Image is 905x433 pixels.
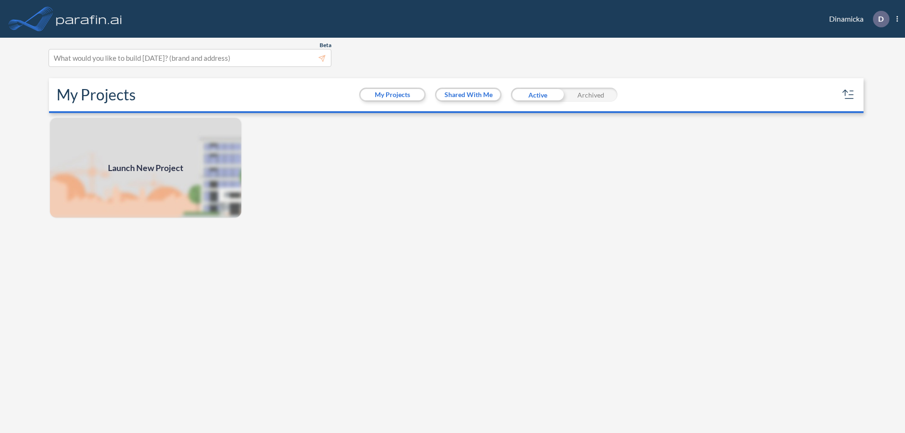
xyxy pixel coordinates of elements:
[815,11,898,27] div: Dinamicka
[108,162,183,174] span: Launch New Project
[49,117,242,219] img: add
[57,86,136,104] h2: My Projects
[49,117,242,219] a: Launch New Project
[54,9,124,28] img: logo
[841,87,856,102] button: sort
[511,88,564,102] div: Active
[361,89,424,100] button: My Projects
[436,89,500,100] button: Shared With Me
[564,88,617,102] div: Archived
[320,41,331,49] span: Beta
[878,15,884,23] p: D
